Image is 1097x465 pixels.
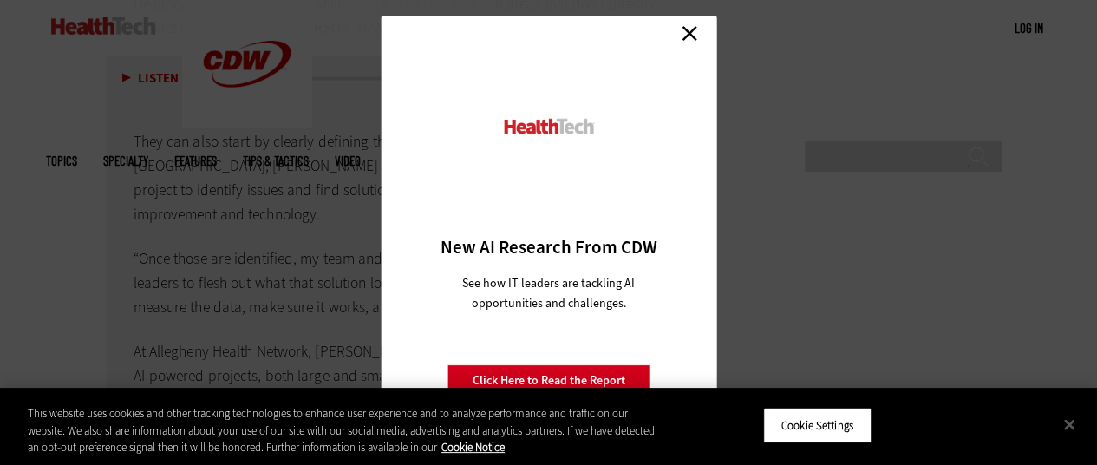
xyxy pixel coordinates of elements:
button: Cookie Settings [763,407,872,443]
a: Close [676,20,702,46]
img: HealthTech_0.png [501,117,596,135]
p: See how IT leaders are tackling AI opportunities and challenges. [441,273,656,313]
h3: New AI Research From CDW [411,235,686,259]
button: Close [1050,405,1088,443]
div: This website uses cookies and other tracking technologies to enhance user experience and to analy... [28,405,658,456]
a: More information about your privacy [441,440,505,455]
a: Click Here to Read the Report [447,364,650,397]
